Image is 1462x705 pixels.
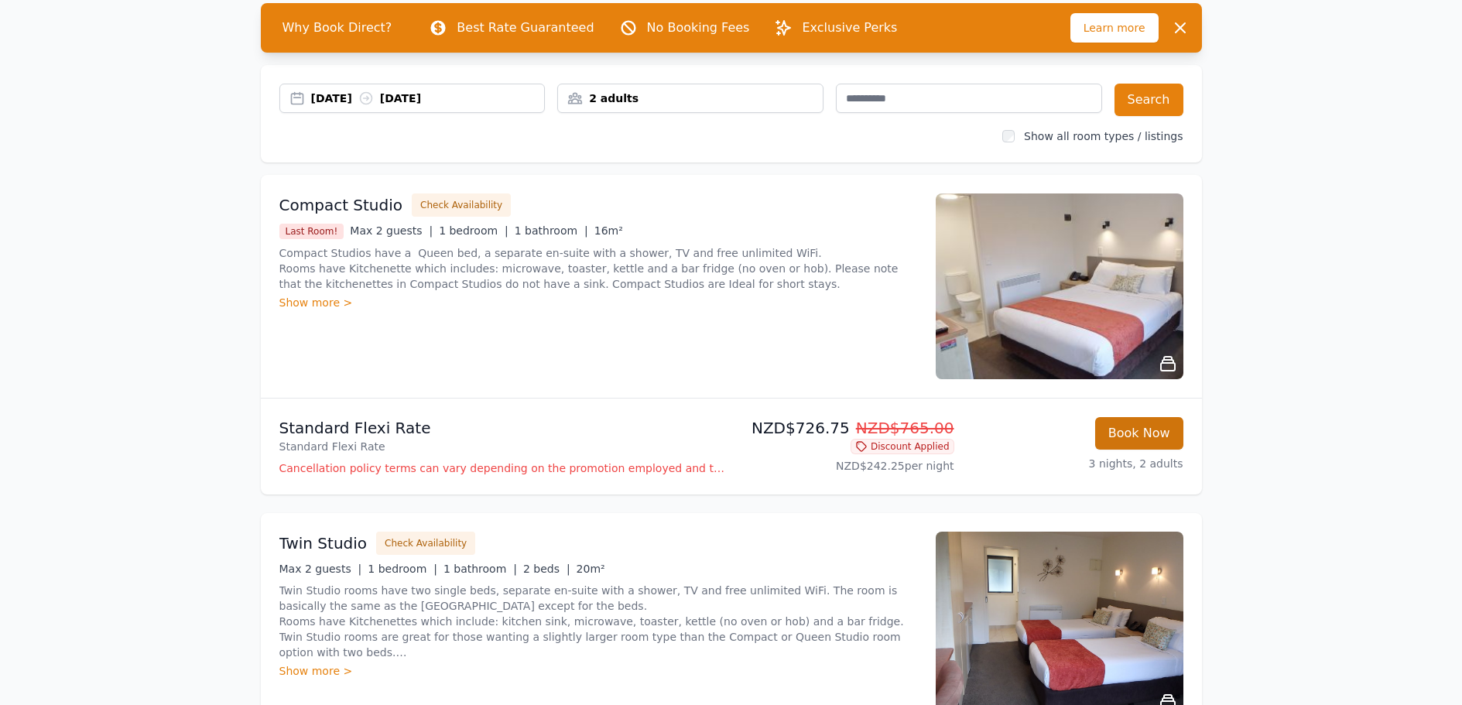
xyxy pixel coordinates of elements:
p: Twin Studio rooms have two single beds, separate en-suite with a shower, TV and free unlimited Wi... [279,583,917,660]
button: Book Now [1095,417,1183,450]
span: 1 bathroom | [515,224,588,237]
p: Compact Studios have a Queen bed, a separate en-suite with a shower, TV and free unlimited WiFi. ... [279,245,917,292]
span: Learn more [1070,13,1159,43]
h3: Compact Studio [279,194,403,216]
button: Search [1114,84,1183,116]
span: Max 2 guests | [350,224,433,237]
p: NZD$726.75 [738,417,954,439]
p: Cancellation policy terms can vary depending on the promotion employed and the time of stay of th... [279,460,725,476]
span: Discount Applied [851,439,954,454]
p: Exclusive Perks [802,19,897,37]
button: Check Availability [412,193,511,217]
label: Show all room types / listings [1024,130,1183,142]
span: Last Room! [279,224,344,239]
p: Best Rate Guaranteed [457,19,594,37]
button: Check Availability [376,532,475,555]
div: Show more > [279,295,917,310]
span: 16m² [594,224,623,237]
h3: Twin Studio [279,532,368,554]
span: 1 bedroom | [368,563,437,575]
p: No Booking Fees [647,19,750,37]
span: 1 bedroom | [439,224,508,237]
span: 2 beds | [523,563,570,575]
span: Max 2 guests | [279,563,362,575]
div: Show more > [279,663,917,679]
span: NZD$765.00 [856,419,954,437]
span: 1 bathroom | [443,563,517,575]
span: Why Book Direct? [270,12,405,43]
div: [DATE] [DATE] [311,91,545,106]
p: Standard Flexi Rate [279,417,725,439]
p: 3 nights, 2 adults [967,456,1183,471]
span: 20m² [577,563,605,575]
div: 2 adults [558,91,823,106]
p: Standard Flexi Rate [279,439,725,454]
p: NZD$242.25 per night [738,458,954,474]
